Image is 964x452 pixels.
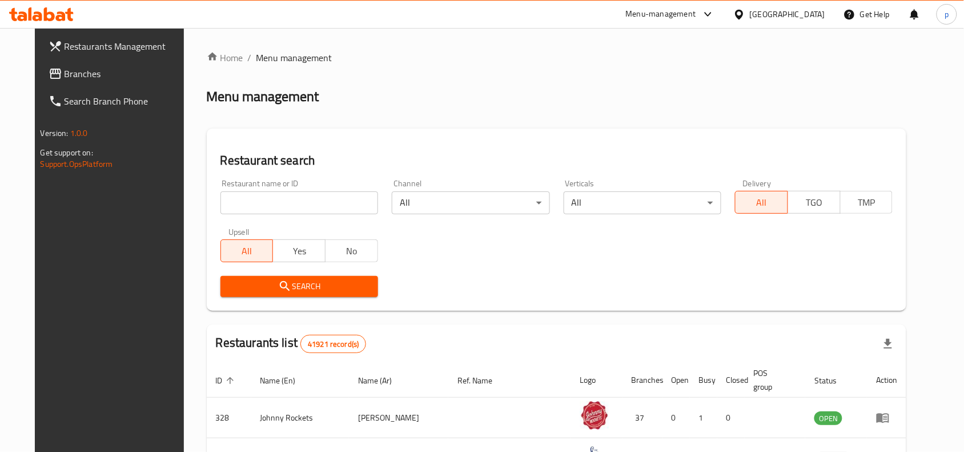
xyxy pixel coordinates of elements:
[216,334,367,353] h2: Restaurants list
[580,401,609,430] img: Johnny Rockets
[814,411,842,425] div: OPEN
[300,335,366,353] div: Total records count
[39,87,196,115] a: Search Branch Phone
[278,243,321,259] span: Yes
[840,191,893,214] button: TMP
[207,51,243,65] a: Home
[743,179,772,187] label: Delivery
[814,412,842,425] span: OPEN
[754,366,792,394] span: POS group
[662,363,690,398] th: Open
[622,398,662,438] td: 37
[41,126,69,141] span: Version:
[690,398,717,438] td: 1
[272,239,326,262] button: Yes
[260,374,311,387] span: Name (En)
[65,94,187,108] span: Search Branch Phone
[358,374,407,387] span: Name (Ar)
[256,51,332,65] span: Menu management
[39,33,196,60] a: Restaurants Management
[571,363,622,398] th: Logo
[845,194,889,211] span: TMP
[65,39,187,53] span: Restaurants Management
[207,87,319,106] h2: Menu management
[626,7,696,21] div: Menu-management
[622,363,662,398] th: Branches
[330,243,373,259] span: No
[750,8,825,21] div: [GEOGRAPHIC_DATA]
[226,243,269,259] span: All
[717,363,745,398] th: Closed
[41,145,93,160] span: Get support on:
[41,157,113,171] a: Support.OpsPlatform
[662,398,690,438] td: 0
[867,363,906,398] th: Action
[945,8,949,21] span: p
[564,191,721,214] div: All
[216,374,238,387] span: ID
[251,398,350,438] td: Johnny Rockets
[207,51,907,65] nav: breadcrumb
[349,398,448,438] td: [PERSON_NAME]
[220,191,378,214] input: Search for restaurant name or ID..
[65,67,187,81] span: Branches
[207,398,251,438] td: 328
[735,191,788,214] button: All
[740,194,784,211] span: All
[874,330,902,358] div: Export file
[70,126,88,141] span: 1.0.0
[876,411,897,425] div: Menu
[717,398,745,438] td: 0
[392,191,549,214] div: All
[814,374,851,387] span: Status
[690,363,717,398] th: Busy
[220,276,378,297] button: Search
[457,374,507,387] span: Ref. Name
[793,194,836,211] span: TGO
[228,228,250,236] label: Upsell
[220,239,274,262] button: All
[39,60,196,87] a: Branches
[220,152,893,169] h2: Restaurant search
[301,339,365,350] span: 41921 record(s)
[788,191,841,214] button: TGO
[248,51,252,65] li: /
[325,239,378,262] button: No
[230,279,369,294] span: Search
